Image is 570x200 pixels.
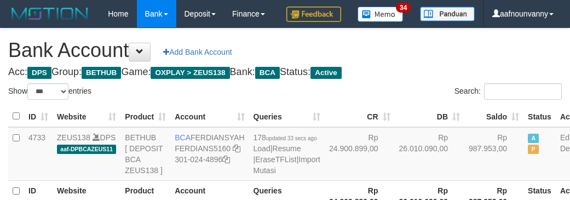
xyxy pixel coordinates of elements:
a: FERDIANS5160 [175,144,231,153]
span: updated 33 secs ago [266,135,317,141]
select: Showentries [27,83,68,100]
a: Load [254,144,270,153]
span: 34 [396,3,411,13]
img: Feedback.jpg [286,7,341,22]
a: Import Mutasi [254,155,320,175]
span: BETHUB [82,67,121,79]
th: ID: activate to sort column ascending [24,106,53,127]
a: Copy 3010244896 to clipboard [222,155,230,164]
a: Copy FERDIANS5160 to clipboard [233,144,240,153]
span: BCA [175,133,191,142]
a: EraseTFList [255,155,296,164]
th: Status [523,106,556,127]
h4: Acc: Group: Game: Bank: Status: [8,67,562,78]
td: Rp 24.900.899,00 [325,127,395,181]
th: Product: activate to sort column ascending [120,106,170,127]
td: BETHUB [ DEPOSIT BCA ZEUS138 ] [120,127,170,181]
label: Search: [454,83,562,100]
span: Active [528,134,539,143]
label: Show entries [8,83,91,100]
span: | | | [254,133,320,175]
span: aaf-DPBCAZEUS11 [57,145,116,154]
th: Saldo: activate to sort column ascending [464,106,523,127]
span: Active [310,67,342,79]
th: Website: activate to sort column ascending [53,106,120,127]
span: Paused [528,145,539,154]
th: Queries: activate to sort column ascending [249,106,325,127]
img: panduan.png [420,7,475,21]
th: Account: activate to sort column ascending [170,106,249,127]
td: DPS [53,127,120,181]
img: MOTION_logo.png [8,5,91,22]
td: Rp 26.010.090,00 [395,127,465,181]
h1: Bank Account [8,39,562,61]
th: CR: activate to sort column ascending [325,106,395,127]
span: 178 [254,133,317,142]
a: ZEUS138 [57,133,90,142]
a: Add Bank Account [156,43,239,61]
th: DB: activate to sort column ascending [395,106,465,127]
span: DPS [27,67,51,79]
span: BCA [255,67,280,79]
td: 4733 [24,127,53,181]
td: Rp 987.953,00 [464,127,523,181]
a: Resume [272,144,301,153]
td: FERDIANSYAH 301-024-4896 [170,127,249,181]
img: Button%20Memo.svg [358,7,404,22]
span: OXPLAY > ZEUS138 [151,67,229,79]
input: Search: [484,83,562,100]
